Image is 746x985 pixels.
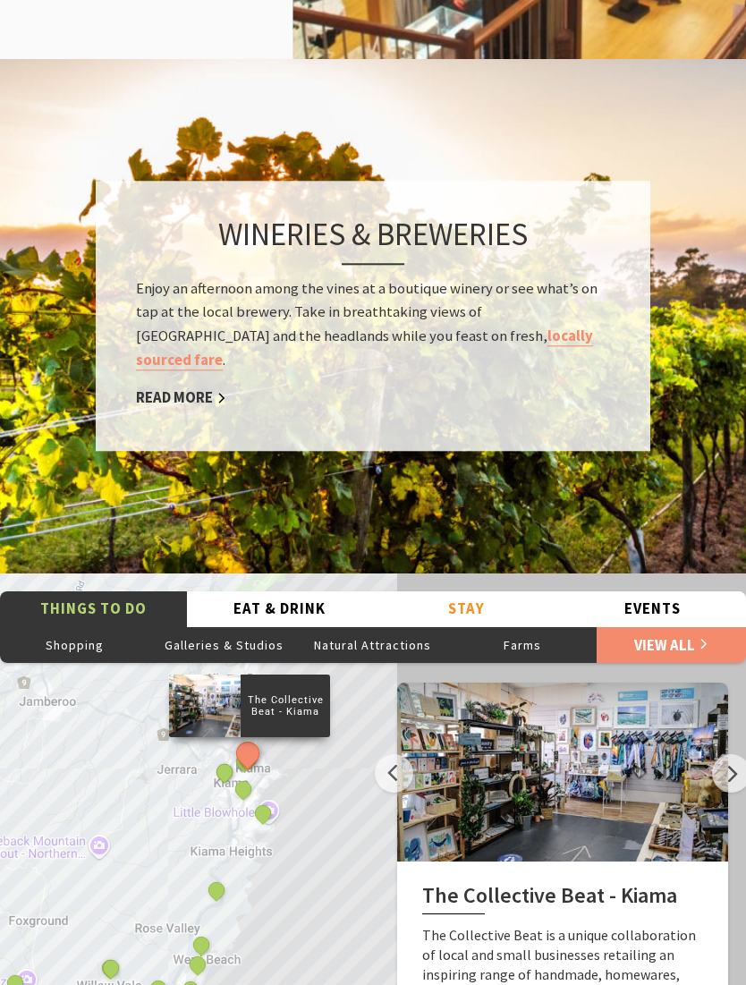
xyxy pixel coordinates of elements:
p: Enjoy an afternoon among the vines at a boutique winery or see what’s on tap at the local brewery... [136,278,610,374]
button: Stay [373,592,560,629]
button: See detail about Kiama Coast Walk [213,761,236,785]
button: See detail about Werri Beach and Point, Gerringong [186,953,209,976]
button: Eat & Drink [187,592,374,629]
button: Farms [447,628,597,664]
button: See detail about Fern Street Gallery [232,778,255,802]
button: See detail about Candle and Diffuser Workshop [99,957,123,981]
button: See detail about Little Blowhole, Kiama [251,802,275,825]
button: Previous [375,755,413,794]
button: See detail about Belinda Doyle [236,748,259,771]
button: See detail about Mt Pleasant Lookout, Kiama Heights [205,879,228,903]
p: The Collective Beat - Kiama [241,692,330,720]
button: Galleries & Studios [149,628,299,664]
button: See detail about Werri Lagoon, Gerringong [190,934,213,957]
a: View All [597,628,746,664]
h3: Wineries & Breweries [136,217,610,266]
button: Natural Attractions [299,628,448,664]
a: locally sourced fare [136,327,593,371]
a: Read More [136,389,226,409]
h2: The Collective Beat - Kiama [422,884,703,916]
button: See detail about The Collective Beat - Kiama [232,737,265,770]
